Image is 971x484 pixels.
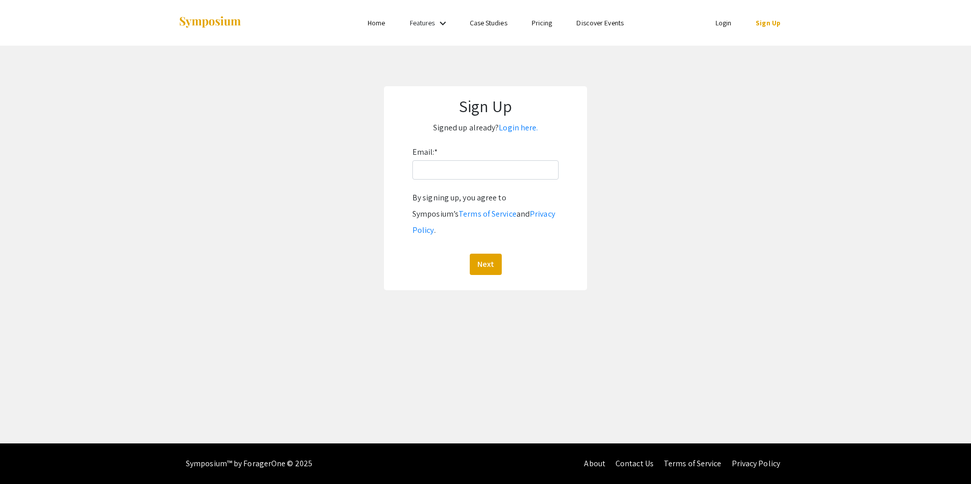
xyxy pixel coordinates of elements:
a: Contact Us [616,458,654,469]
div: Symposium™ by ForagerOne © 2025 [186,443,312,484]
h1: Sign Up [394,96,577,116]
a: Terms of Service [459,209,516,219]
a: About [584,458,605,469]
a: Login here. [499,122,538,133]
a: Terms of Service [664,458,722,469]
a: Pricing [532,18,553,27]
a: Sign Up [756,18,781,27]
a: Privacy Policy [732,458,780,469]
a: Features [410,18,435,27]
a: Home [368,18,385,27]
label: Email: [412,144,438,160]
a: Privacy Policy [412,209,555,235]
a: Login [716,18,732,27]
a: Discover Events [576,18,624,27]
mat-icon: Expand Features list [437,17,449,29]
button: Next [470,254,502,275]
p: Signed up already? [394,120,577,136]
a: Case Studies [470,18,507,27]
div: By signing up, you agree to Symposium’s and . [412,190,559,238]
img: Symposium by ForagerOne [178,16,242,29]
